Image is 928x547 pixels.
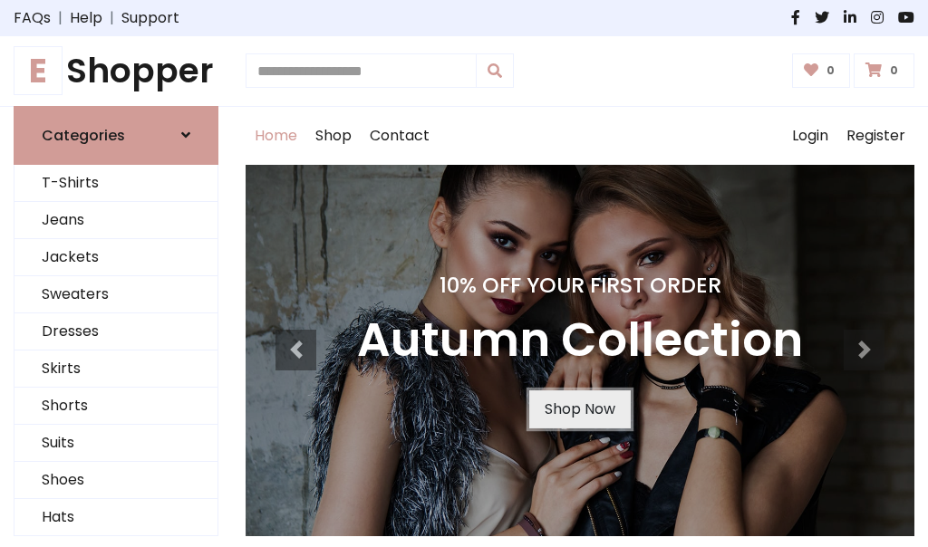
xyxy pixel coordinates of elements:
[822,62,839,79] span: 0
[14,7,51,29] a: FAQs
[14,51,218,91] a: EShopper
[14,499,217,536] a: Hats
[14,51,218,91] h1: Shopper
[14,425,217,462] a: Suits
[885,62,903,79] span: 0
[783,107,837,165] a: Login
[14,239,217,276] a: Jackets
[529,390,631,428] a: Shop Now
[70,7,102,29] a: Help
[14,313,217,350] a: Dresses
[51,7,70,29] span: |
[14,462,217,499] a: Shoes
[14,350,217,388] a: Skirts
[837,107,914,165] a: Register
[121,7,179,29] a: Support
[14,46,63,95] span: E
[14,276,217,313] a: Sweaters
[42,127,125,144] h6: Categories
[854,53,914,88] a: 0
[246,107,306,165] a: Home
[14,202,217,239] a: Jeans
[792,53,851,88] a: 0
[306,107,361,165] a: Shop
[14,388,217,425] a: Shorts
[357,312,803,369] h3: Autumn Collection
[14,106,218,165] a: Categories
[14,165,217,202] a: T-Shirts
[102,7,121,29] span: |
[357,273,803,298] h4: 10% Off Your First Order
[361,107,439,165] a: Contact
